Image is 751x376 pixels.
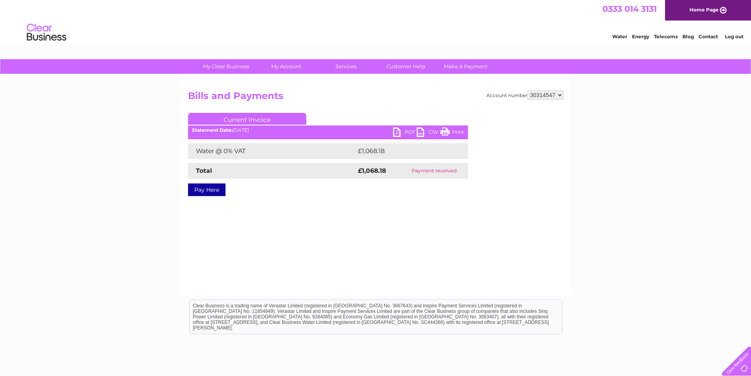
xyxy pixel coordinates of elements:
a: My Account [253,59,319,74]
td: £1,068.18 [356,143,455,159]
td: Payment received [400,163,468,179]
a: Print [440,127,464,139]
a: Water [612,34,627,39]
h2: Bills and Payments [188,90,563,105]
a: Make A Payment [433,59,498,74]
a: Current Invoice [188,113,306,125]
a: 0333 014 3131 [602,4,657,14]
a: CSV [417,127,440,139]
a: Log out [725,34,744,39]
a: Contact [699,34,718,39]
a: My Clear Business [194,59,259,74]
a: PDF [393,127,417,139]
img: logo.png [26,21,67,45]
div: Clear Business is a trading name of Verastar Limited (registered in [GEOGRAPHIC_DATA] No. 3667643... [190,4,562,38]
a: Pay Here [188,183,225,196]
b: Statement Date: [192,127,233,133]
a: Blog [682,34,694,39]
a: Telecoms [654,34,678,39]
a: Services [313,59,378,74]
a: Energy [632,34,649,39]
div: [DATE] [188,127,468,133]
td: Water @ 0% VAT [188,143,356,159]
div: Account number [486,90,563,100]
a: Customer Help [373,59,438,74]
strong: Total [196,167,212,174]
strong: £1,068.18 [358,167,386,174]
